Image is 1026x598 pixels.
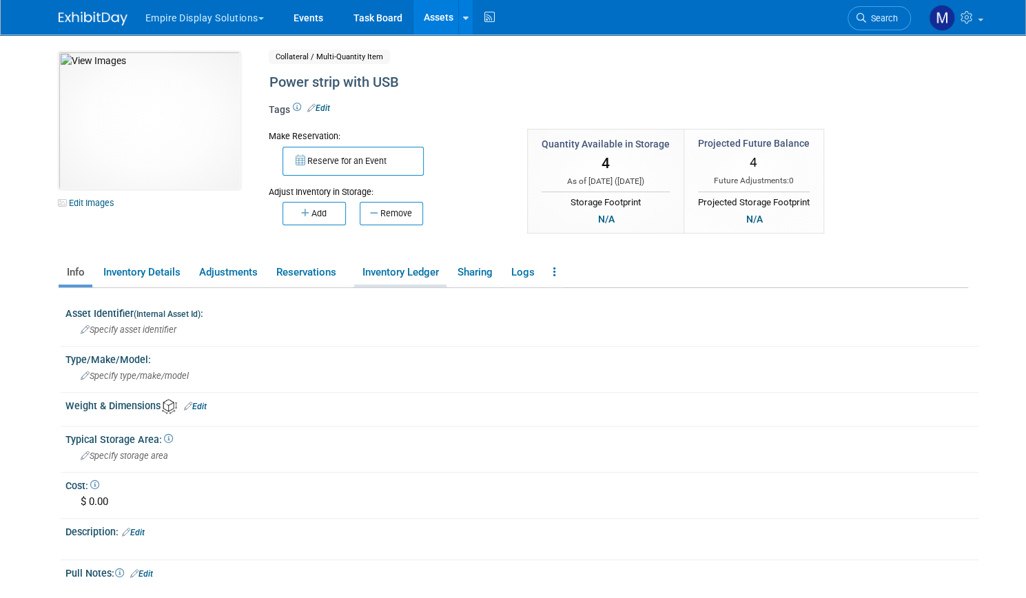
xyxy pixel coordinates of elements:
a: Edit [307,103,330,113]
a: Edit [184,402,207,411]
div: Quantity Available in Storage [542,137,670,151]
a: Info [59,260,92,285]
a: Logs [503,260,542,285]
a: Edit Images [59,194,120,212]
div: Description: [65,522,978,539]
button: Remove [360,202,423,225]
div: Projected Future Balance [698,136,810,150]
span: Specify asset identifier [81,324,176,335]
a: Sharing [449,260,500,285]
small: (Internal Asset Id) [134,309,201,319]
span: Typical Storage Area: [65,434,173,445]
div: Adjust Inventory in Storage: [269,176,506,198]
div: N/A [594,212,619,227]
a: Adjustments [191,260,265,285]
span: Specify type/make/model [81,371,189,381]
span: 4 [602,155,610,172]
span: 4 [750,154,757,170]
div: N/A [742,212,767,227]
div: Cost: [65,475,978,493]
button: Add [283,202,346,225]
span: Collateral / Multi-Quantity Item [269,50,390,64]
span: Search [866,13,898,23]
div: Asset Identifier : [65,303,978,320]
div: Pull Notes: [65,563,978,581]
div: Future Adjustments: [698,175,810,187]
img: View Images [59,52,240,189]
a: Inventory Ledger [354,260,447,285]
div: Make Reservation: [269,129,506,143]
img: Asset Weight and Dimensions [162,399,177,414]
a: Reservations [268,260,351,285]
div: Tags [269,103,868,126]
div: $ 0.00 [76,491,968,513]
div: Type/Make/Model: [65,349,978,367]
img: ExhibitDay [59,12,127,25]
a: Edit [130,569,153,579]
a: Edit [122,528,145,537]
div: Weight & Dimensions [65,395,978,414]
button: Reserve for an Event [283,147,424,176]
div: Storage Footprint [542,192,670,209]
span: 0 [789,176,794,185]
div: Power strip with USB [265,70,868,95]
div: As of [DATE] ( ) [542,176,670,187]
img: Matt h [929,5,955,31]
div: Projected Storage Footprint [698,192,810,209]
span: [DATE] [617,176,642,186]
a: Search [848,6,911,30]
a: Inventory Details [95,260,188,285]
span: Specify storage area [81,451,168,461]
